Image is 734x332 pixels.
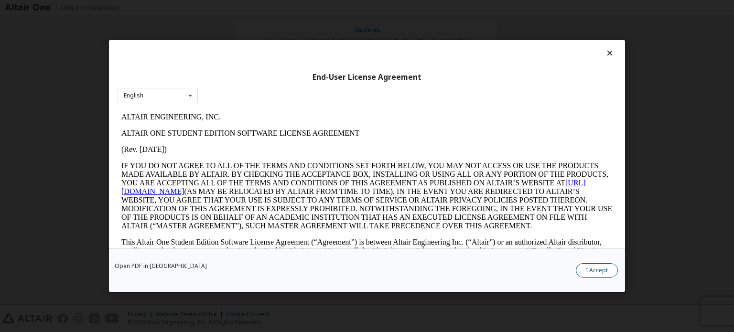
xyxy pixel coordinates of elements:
div: End-User License Agreement [118,73,616,82]
p: This Altair One Student Edition Software License Agreement (“Agreement”) is between Altair Engine... [4,129,495,163]
p: (Rev. [DATE]) [4,36,495,45]
div: English [124,93,143,98]
a: [URL][DOMAIN_NAME] [4,70,468,86]
p: IF YOU DO NOT AGREE TO ALL OF THE TERMS AND CONDITIONS SET FORTH BELOW, YOU MAY NOT ACCESS OR USE... [4,53,495,121]
p: ALTAIR ONE STUDENT EDITION SOFTWARE LICENSE AGREEMENT [4,20,495,29]
button: I Accept [576,263,618,278]
a: Open PDF in [GEOGRAPHIC_DATA] [115,263,207,269]
p: ALTAIR ENGINEERING, INC. [4,4,495,12]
